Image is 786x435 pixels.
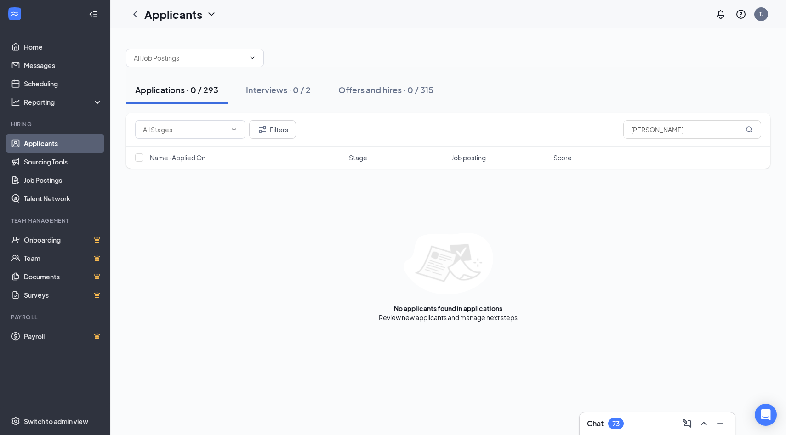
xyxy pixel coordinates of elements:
[698,418,709,429] svg: ChevronUp
[246,84,311,96] div: Interviews · 0 / 2
[715,9,726,20] svg: Notifications
[257,124,268,135] svg: Filter
[249,120,296,139] button: Filter Filters
[715,418,726,429] svg: Minimize
[24,327,103,345] a: PayrollCrown
[144,6,202,22] h1: Applicants
[24,38,103,56] a: Home
[24,417,88,426] div: Switch to admin view
[11,97,20,107] svg: Analysis
[759,10,764,18] div: TJ
[11,417,20,426] svg: Settings
[249,54,256,62] svg: ChevronDown
[11,313,101,321] div: Payroll
[379,313,518,322] div: Review new applicants and manage next steps
[24,97,103,107] div: Reporting
[24,231,103,249] a: OnboardingCrown
[10,9,19,18] svg: WorkstreamLogo
[134,53,245,63] input: All Job Postings
[130,9,141,20] svg: ChevronLeft
[230,126,238,133] svg: ChevronDown
[24,171,103,189] a: Job Postings
[713,416,728,431] button: Minimize
[394,304,502,313] div: No applicants found in applications
[735,9,746,20] svg: QuestionInfo
[11,120,101,128] div: Hiring
[24,153,103,171] a: Sourcing Tools
[206,9,217,20] svg: ChevronDown
[24,56,103,74] a: Messages
[623,120,761,139] input: Search in applications
[143,124,227,135] input: All Stages
[24,267,103,286] a: DocumentsCrown
[553,153,572,162] span: Score
[135,84,218,96] div: Applications · 0 / 293
[349,153,367,162] span: Stage
[11,217,101,225] div: Team Management
[755,404,777,426] div: Open Intercom Messenger
[150,153,205,162] span: Name · Applied On
[24,249,103,267] a: TeamCrown
[612,420,620,428] div: 73
[24,134,103,153] a: Applicants
[24,286,103,304] a: SurveysCrown
[24,189,103,208] a: Talent Network
[680,416,695,431] button: ComposeMessage
[89,10,98,19] svg: Collapse
[682,418,693,429] svg: ComposeMessage
[451,153,486,162] span: Job posting
[696,416,711,431] button: ChevronUp
[24,74,103,93] a: Scheduling
[587,418,604,429] h3: Chat
[746,126,753,133] svg: MagnifyingGlass
[338,84,433,96] div: Offers and hires · 0 / 315
[404,233,493,294] img: empty-state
